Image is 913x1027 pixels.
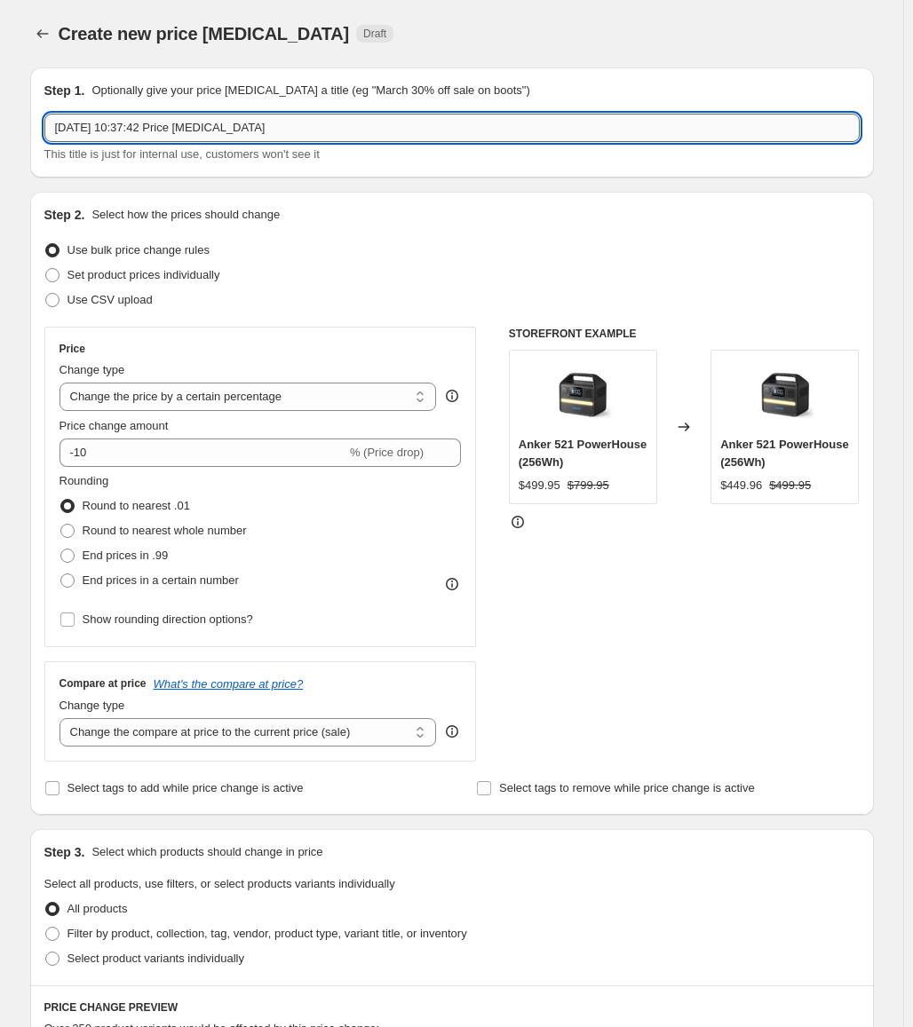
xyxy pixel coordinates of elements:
span: All products [67,902,128,915]
span: Change type [60,363,125,376]
img: a1720c11_anker_521_powerhouse__256wh__hero__1800x1800px_80x.jpg [547,359,618,431]
h2: Step 2. [44,206,85,224]
span: This title is just for internal use, customers won't see it [44,147,320,161]
span: Rounding [60,474,109,487]
div: help [443,387,461,405]
div: help [443,723,461,740]
span: Round to nearest .01 [83,499,190,512]
h2: Step 3. [44,843,85,861]
span: Select tags to remove while price change is active [499,781,755,794]
span: Filter by product, collection, tag, vendor, product type, variant title, or inventory [67,927,467,940]
div: $449.96 [720,477,762,494]
span: Draft [363,27,386,41]
input: -15 [60,438,346,467]
span: End prices in a certain number [83,573,239,587]
h3: Compare at price [60,676,147,691]
input: 30% off holiday sale [44,114,860,142]
strike: $799.95 [568,477,609,494]
span: Use bulk price change rules [67,243,210,257]
p: Select which products should change in price [91,843,322,861]
h2: Step 1. [44,82,85,99]
span: Set product prices individually [67,268,220,281]
h3: Price [60,342,85,356]
span: Change type [60,699,125,712]
div: $499.95 [519,477,560,494]
span: Anker 521 PowerHouse (256Wh) [519,438,647,469]
p: Select how the prices should change [91,206,280,224]
button: Price change jobs [30,21,55,46]
button: What's the compare at price? [154,677,304,691]
span: Select all products, use filters, or select products variants individually [44,877,395,890]
span: Show rounding direction options? [83,612,253,626]
span: Price change amount [60,419,169,432]
h6: STOREFRONT EXAMPLE [509,327,860,341]
h6: PRICE CHANGE PREVIEW [44,1000,860,1015]
p: Optionally give your price [MEDICAL_DATA] a title (eg "March 30% off sale on boots") [91,82,529,99]
span: Select tags to add while price change is active [67,781,304,794]
span: End prices in .99 [83,549,169,562]
span: Anker 521 PowerHouse (256Wh) [720,438,849,469]
span: Create new price [MEDICAL_DATA] [59,24,350,43]
span: % (Price drop) [350,446,424,459]
strike: $499.95 [769,477,811,494]
span: Select product variants individually [67,952,244,965]
img: a1720c11_anker_521_powerhouse__256wh__hero__1800x1800px_80x.jpg [750,359,821,431]
span: Use CSV upload [67,293,153,306]
span: Round to nearest whole number [83,524,247,537]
